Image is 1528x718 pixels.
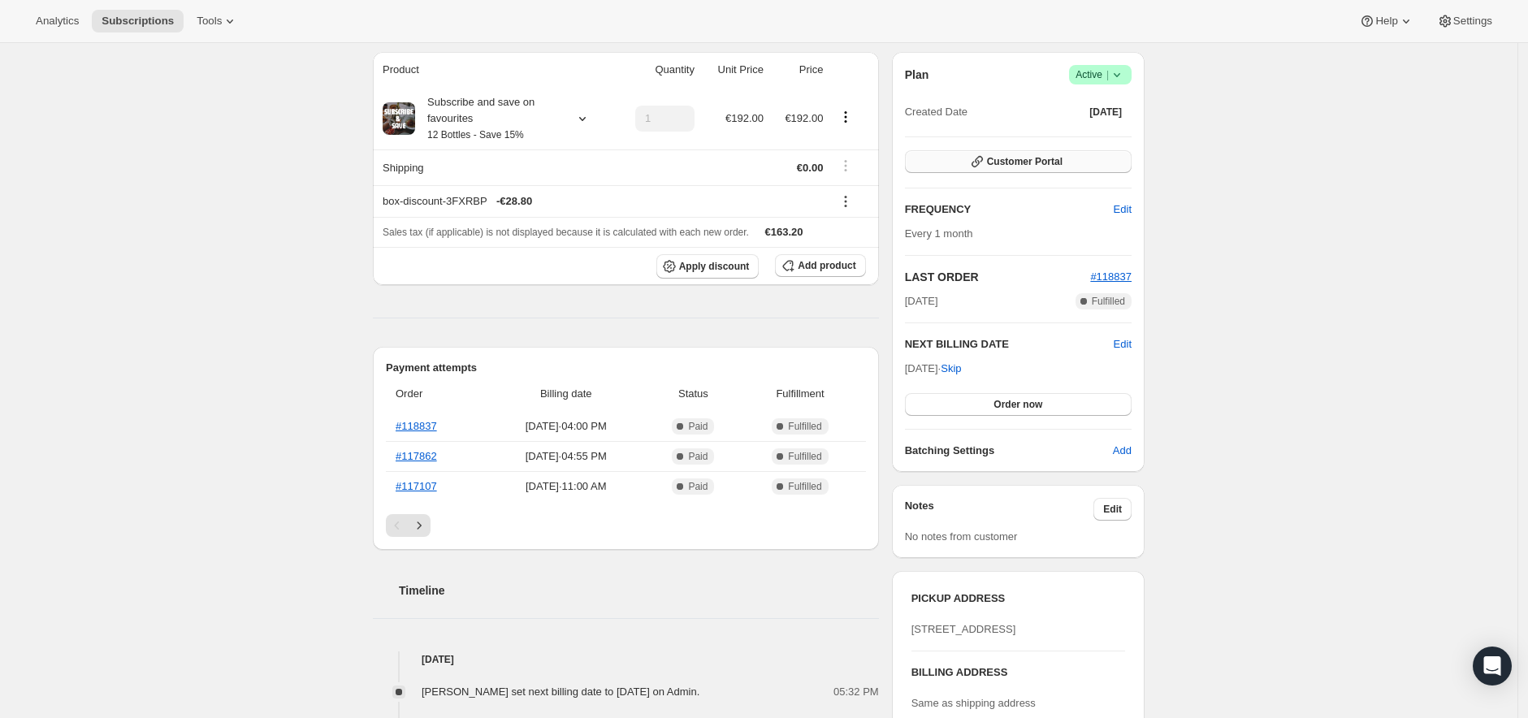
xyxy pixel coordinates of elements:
th: Order [386,376,485,412]
span: Analytics [36,15,79,28]
span: Subscriptions [102,15,174,28]
span: Fulfilled [788,450,821,463]
div: Subscribe and save on favourites [415,94,561,143]
h2: NEXT BILLING DATE [905,336,1114,353]
span: [DATE] · 11:00 AM [490,478,643,495]
span: [PERSON_NAME] set next billing date to [DATE] on Admin. [422,686,699,698]
span: Fulfilled [788,420,821,433]
button: Edit [1114,336,1132,353]
button: Shipping actions [833,157,859,175]
span: Customer Portal [987,155,1063,168]
span: - €28.80 [496,193,532,210]
span: Help [1375,15,1397,28]
button: Tools [187,10,248,32]
span: Edit [1114,201,1132,218]
h2: Payment attempts [386,360,866,376]
button: #118837 [1090,269,1132,285]
span: | [1106,68,1109,81]
h2: FREQUENCY [905,201,1114,218]
button: Next [408,514,431,537]
button: Help [1349,10,1423,32]
span: Fulfilled [788,480,821,493]
span: No notes from customer [905,530,1018,543]
span: Order now [993,398,1042,411]
h3: PICKUP ADDRESS [911,590,1125,607]
span: €192.00 [785,112,823,124]
span: Tools [197,15,222,28]
button: Customer Portal [905,150,1132,173]
span: [DATE] · 04:55 PM [490,448,643,465]
th: Quantity [613,52,699,88]
h3: BILLING ADDRESS [911,664,1125,681]
button: Edit [1104,197,1141,223]
a: #117107 [396,480,437,492]
span: €163.20 [765,226,803,238]
span: [DATE] [1089,106,1122,119]
span: [DATE] [905,293,938,309]
span: €192.00 [725,112,764,124]
button: Settings [1427,10,1502,32]
span: 05:32 PM [833,684,879,700]
a: #118837 [1090,270,1132,283]
span: Same as shipping address [911,697,1036,709]
h4: [DATE] [373,651,879,668]
h2: Timeline [399,582,879,599]
small: 12 Bottles - Save 15% [427,129,524,141]
button: Product actions [833,108,859,126]
span: Status [652,386,735,402]
th: Price [768,52,828,88]
span: Settings [1453,15,1492,28]
button: Skip [931,356,971,382]
button: Analytics [26,10,89,32]
button: Subscriptions [92,10,184,32]
span: Active [1076,67,1125,83]
span: Skip [941,361,961,377]
nav: Pagination [386,514,866,537]
span: Billing date [490,386,643,402]
span: Created Date [905,104,967,120]
span: Sales tax (if applicable) is not displayed because it is calculated with each new order. [383,227,749,238]
button: Apply discount [656,254,760,279]
h2: Plan [905,67,929,83]
span: Fulfillment [744,386,855,402]
button: Edit [1093,498,1132,521]
button: [DATE] [1080,101,1132,123]
button: Order now [905,393,1132,416]
span: Every 1 month [905,227,973,240]
h3: Notes [905,498,1094,521]
a: #117862 [396,450,437,462]
img: product img [383,102,415,135]
span: €0.00 [797,162,824,174]
span: [DATE] · [905,362,962,374]
th: Unit Price [699,52,768,88]
span: Paid [688,420,708,433]
span: [STREET_ADDRESS] [911,623,1016,635]
span: Paid [688,480,708,493]
span: Fulfilled [1092,295,1125,308]
a: #118837 [396,420,437,432]
div: box-discount-3FXRBP [383,193,823,210]
span: Edit [1103,503,1122,516]
h2: LAST ORDER [905,269,1091,285]
button: Add product [775,254,865,277]
span: Paid [688,450,708,463]
span: [DATE] · 04:00 PM [490,418,643,435]
button: Add [1103,438,1141,464]
th: Shipping [373,149,613,185]
th: Product [373,52,613,88]
span: Add product [798,259,855,272]
h6: Batching Settings [905,443,1113,459]
span: Add [1113,443,1132,459]
span: Apply discount [679,260,750,273]
div: Open Intercom Messenger [1473,647,1512,686]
